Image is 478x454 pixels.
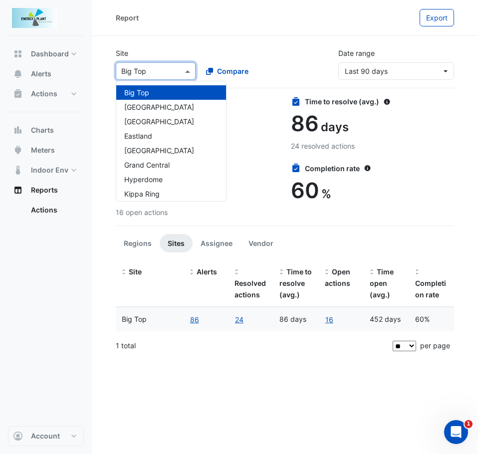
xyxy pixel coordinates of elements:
[13,89,23,99] app-icon: Actions
[13,145,23,155] app-icon: Meters
[31,125,54,135] span: Charts
[129,267,142,276] span: Site
[122,315,147,323] span: Big Top
[291,141,454,151] div: 24 resolved actions
[8,180,84,200] button: Reports
[124,175,163,184] span: Hyperdome
[200,62,255,80] button: Compare
[12,8,57,28] img: Company Logo
[235,279,266,299] span: Resolved actions
[8,426,84,446] button: Account
[444,420,468,444] iframe: Intercom live chat
[31,145,55,155] span: Meters
[279,314,312,325] div: 86 days
[426,13,448,22] span: Export
[415,314,448,325] div: 60%
[8,64,84,84] button: Alerts
[279,267,312,299] span: Time to resolve (avg.)
[217,66,248,76] span: Compare
[160,234,193,252] button: Sites
[8,120,84,140] button: Charts
[8,200,84,224] div: Reports
[13,125,23,135] app-icon: Charts
[124,103,194,111] span: [GEOGRAPHIC_DATA]
[124,161,170,169] span: Grand Central
[116,48,128,58] label: Site
[8,44,84,64] button: Dashboard
[116,81,227,202] ng-dropdown-panel: Options list
[291,96,454,107] div: Time to resolve (avg.)
[240,234,281,252] button: Vendor
[345,67,388,75] span: 21 May 25 - 19 Aug 25
[420,9,454,26] button: Export
[197,267,217,276] span: Alerts
[124,190,160,198] span: Kippa Ring
[291,110,319,136] span: 86
[420,341,450,350] span: per page
[415,279,446,299] span: Completion rate
[31,185,58,195] span: Reports
[124,146,194,155] span: [GEOGRAPHIC_DATA]
[325,314,334,325] a: 16
[13,49,23,59] app-icon: Dashboard
[8,160,84,180] button: Indoor Env
[116,177,157,203] span: 452
[116,12,139,23] div: Report
[370,267,394,299] span: Time open (avg.)
[124,88,149,97] span: Big Top
[31,89,57,99] span: Actions
[338,62,454,80] button: Last 90 days
[235,314,244,325] a: 24
[116,234,160,252] button: Regions
[8,140,84,160] button: Meters
[116,333,391,358] div: 1 total
[116,207,279,218] div: 16 open actions
[31,49,69,59] span: Dashboard
[291,163,454,174] div: Completion rate
[193,234,240,252] button: Assignee
[31,431,60,441] span: Account
[124,132,152,140] span: Eastland
[370,314,403,325] div: 452 days
[415,266,448,300] div: Completion (%) = Resolved Actions / (Resolved Actions + Open Actions)
[124,117,194,126] span: [GEOGRAPHIC_DATA]
[325,267,350,287] span: Open actions
[31,165,68,175] span: Indoor Env
[291,177,319,203] span: 60
[465,420,473,428] span: 1
[23,200,84,220] a: Actions
[31,69,51,79] span: Alerts
[190,314,200,325] button: 86
[338,48,375,58] label: Date range
[321,187,331,201] span: %
[8,84,84,104] button: Actions
[321,120,349,134] span: days
[13,165,23,175] app-icon: Indoor Env
[13,185,23,195] app-icon: Reports
[13,69,23,79] app-icon: Alerts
